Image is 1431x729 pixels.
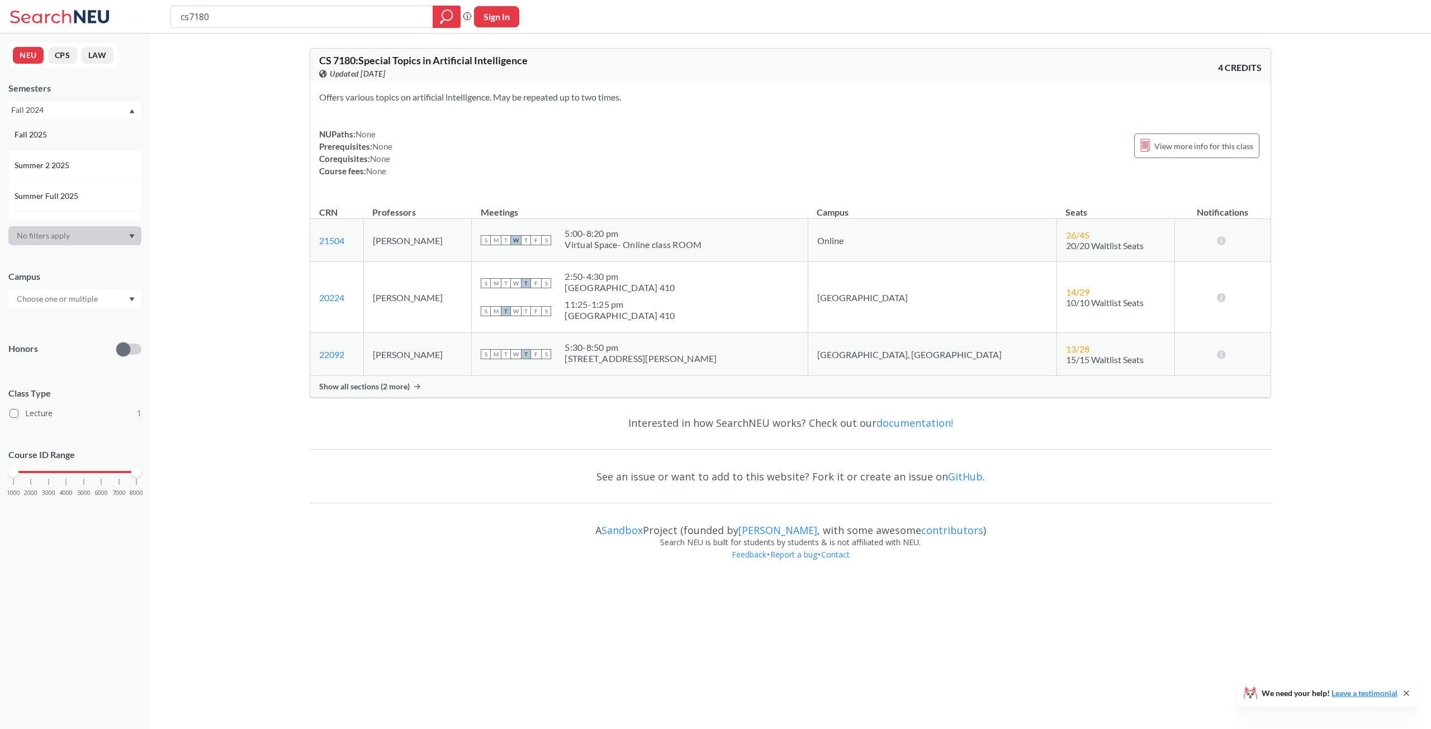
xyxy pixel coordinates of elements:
[808,219,1056,262] td: Online
[319,235,344,246] a: 21504
[531,278,541,288] span: F
[531,349,541,359] span: F
[24,490,37,496] span: 2000
[366,166,386,176] span: None
[319,91,1262,103] section: Offers various topics on artificial intelligence. May be repeated up to two times.
[319,292,344,303] a: 20224
[481,349,491,359] span: S
[521,235,531,245] span: T
[1066,230,1089,240] span: 26 / 45
[372,141,392,151] span: None
[1066,297,1144,308] span: 10/10 Waitlist Seats
[1218,61,1262,74] span: 4 CREDITS
[1066,240,1144,251] span: 20/20 Waitlist Seats
[565,239,702,250] div: Virtual Space- Online class ROOM
[1066,344,1089,354] span: 13 / 28
[8,387,141,399] span: Class Type
[1332,688,1397,698] a: Leave a testimonial
[1262,689,1397,697] span: We need your help!
[921,523,983,537] a: contributors
[876,416,953,430] a: documentation!
[129,234,135,239] svg: Dropdown arrow
[541,278,551,288] span: S
[501,278,511,288] span: T
[370,154,390,164] span: None
[521,349,531,359] span: T
[481,306,491,316] span: S
[363,262,472,333] td: [PERSON_NAME]
[481,235,491,245] span: S
[310,376,1271,397] div: Show all sections (2 more)
[363,333,472,376] td: [PERSON_NAME]
[501,235,511,245] span: T
[8,449,141,461] p: Course ID Range
[601,523,643,537] a: Sandbox
[521,278,531,288] span: T
[15,128,49,141] span: Fall 2025
[511,306,521,316] span: W
[541,235,551,245] span: S
[310,407,1271,439] div: Interested in how SearchNEU works? Check out our
[48,47,77,64] button: CPS
[13,47,44,64] button: NEU
[319,128,392,177] div: NUPaths: Prerequisites: Corequisites: Course fees:
[531,235,541,245] span: F
[15,159,72,171] span: Summer 2 2025
[1154,139,1253,153] span: View more info for this class
[82,47,113,64] button: LAW
[1066,354,1144,365] span: 15/15 Waitlist Seats
[511,235,521,245] span: W
[491,235,501,245] span: M
[319,206,338,218] div: CRN
[808,195,1056,219] th: Campus
[363,195,472,219] th: Professors
[511,278,521,288] span: W
[1174,195,1271,219] th: Notifications
[433,6,461,28] div: magnifying glass
[310,549,1271,578] div: • •
[130,490,143,496] span: 8000
[474,6,519,27] button: Sign In
[15,190,80,202] span: Summer Full 2025
[319,349,344,360] a: 22092
[179,7,425,26] input: Class, professor, course number, "phrase"
[541,349,551,359] span: S
[531,306,541,316] span: F
[94,490,108,496] span: 6000
[11,292,105,306] input: Choose one or multiple
[501,349,511,359] span: T
[565,271,675,282] div: 2:50 - 4:30 pm
[310,514,1271,536] div: A Project (founded by , with some awesome )
[541,306,551,316] span: S
[319,54,528,66] span: CS 7180 : Special Topics in Artificial Intelligence
[319,382,410,392] span: Show all sections (2 more)
[7,490,20,496] span: 1000
[491,349,501,359] span: M
[11,104,128,116] div: Fall 2024
[8,342,38,355] p: Honors
[472,195,808,219] th: Meetings
[770,549,818,560] a: Report a bug
[565,353,717,364] div: [STREET_ADDRESS][PERSON_NAME]
[481,278,491,288] span: S
[565,228,702,239] div: 5:00 - 8:20 pm
[1056,195,1174,219] th: Seats
[8,101,141,119] div: Fall 2024Dropdown arrowFall 2025Summer 2 2025Summer Full 2025Summer 1 2025Spring 2025Fall 2024Sum...
[808,333,1056,376] td: [GEOGRAPHIC_DATA], [GEOGRAPHIC_DATA]
[310,460,1271,493] div: See an issue or want to add to this website? Fork it or create an issue on .
[501,306,511,316] span: T
[356,129,376,139] span: None
[8,82,141,94] div: Semesters
[565,282,675,293] div: [GEOGRAPHIC_DATA] 410
[310,536,1271,549] div: Search NEU is built for students by students & is not affiliated with NEU.
[565,299,675,310] div: 11:25 - 1:25 pm
[8,226,141,245] div: Dropdown arrow
[129,109,135,113] svg: Dropdown arrow
[738,523,817,537] a: [PERSON_NAME]
[10,406,141,421] label: Lecture
[330,68,385,80] span: Updated [DATE]
[440,9,453,25] svg: magnifying glass
[112,490,126,496] span: 7000
[137,407,141,420] span: 1
[491,306,501,316] span: M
